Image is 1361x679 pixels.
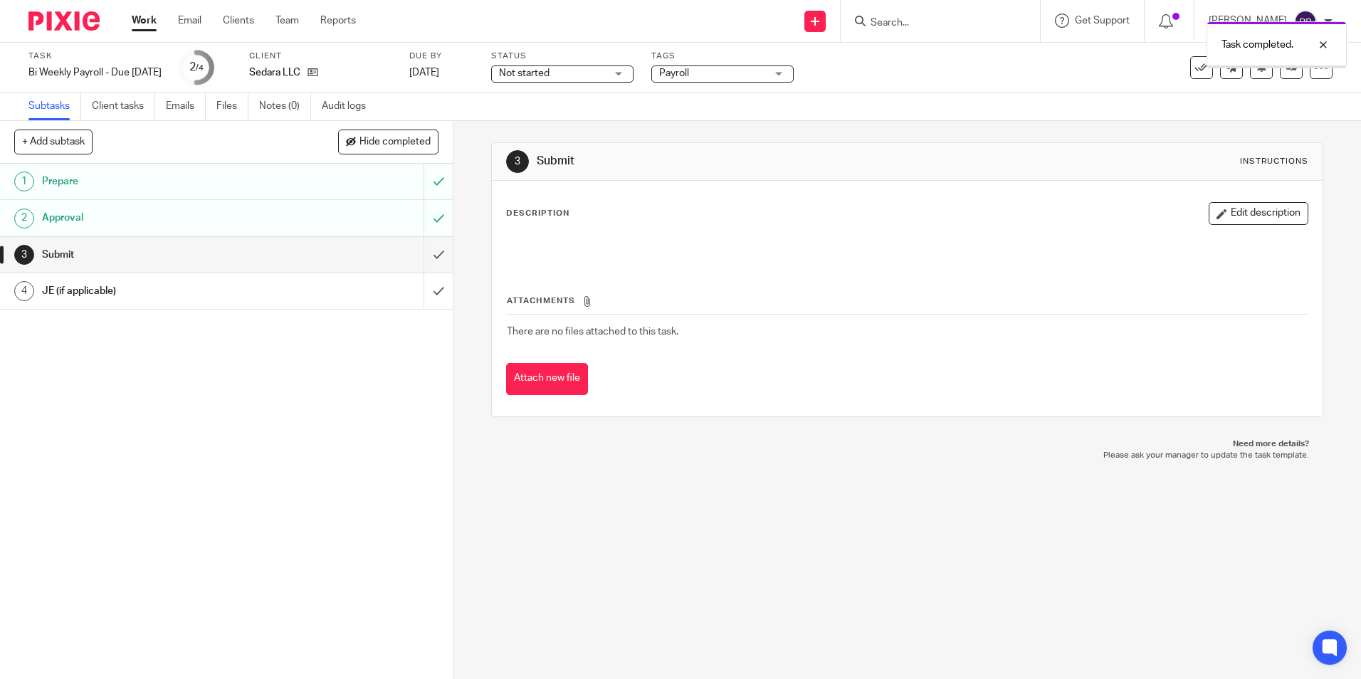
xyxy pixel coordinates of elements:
label: Tags [651,51,794,62]
a: Notes (0) [259,93,311,120]
span: Payroll [659,68,689,78]
a: Emails [166,93,206,120]
img: Pixie [28,11,100,31]
span: There are no files attached to this task. [507,327,678,337]
a: Clients [223,14,254,28]
button: Edit description [1209,202,1308,225]
span: Hide completed [359,137,431,148]
a: Files [216,93,248,120]
p: Need more details? [505,438,1308,450]
div: 3 [506,150,529,173]
a: Reports [320,14,356,28]
p: Please ask your manager to update the task template. [505,450,1308,461]
h1: Submit [42,244,287,265]
div: 2 [14,209,34,228]
p: Task completed. [1221,38,1293,52]
a: Client tasks [92,93,155,120]
span: [DATE] [409,68,439,78]
div: 3 [14,245,34,265]
a: Team [275,14,299,28]
p: Sedara LLC [249,65,300,80]
label: Status [491,51,634,62]
span: Attachments [507,297,575,305]
h1: Approval [42,207,287,228]
small: /4 [196,64,204,72]
h1: Prepare [42,171,287,192]
label: Due by [409,51,473,62]
img: svg%3E [1294,10,1317,33]
div: Instructions [1240,156,1308,167]
label: Client [249,51,392,62]
div: 2 [189,59,204,75]
h1: Submit [537,154,937,169]
a: Audit logs [322,93,377,120]
h1: JE (if applicable) [42,280,287,302]
div: Bi Weekly Payroll - Due [DATE] [28,65,162,80]
label: Task [28,51,162,62]
button: Hide completed [338,130,438,154]
div: Bi Weekly Payroll - Due Wednesday [28,65,162,80]
button: + Add subtask [14,130,93,154]
a: Email [178,14,201,28]
a: Work [132,14,157,28]
div: 4 [14,281,34,301]
button: Attach new file [506,363,588,395]
a: Subtasks [28,93,81,120]
p: Description [506,208,569,219]
span: Not started [499,68,550,78]
div: 1 [14,172,34,191]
